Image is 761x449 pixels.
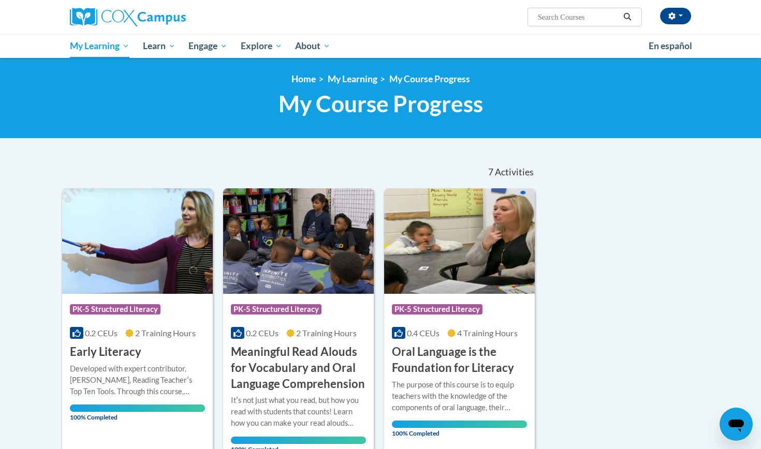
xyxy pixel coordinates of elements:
[620,11,635,23] button: Search
[70,405,205,421] span: 100% Completed
[392,421,527,437] span: 100% Completed
[720,408,753,441] iframe: Button to launch messaging window
[649,40,692,51] span: En español
[392,344,527,376] h3: Oral Language is the Foundation for Literacy
[234,34,289,58] a: Explore
[143,40,175,52] span: Learn
[85,328,118,338] span: 0.2 CEUs
[70,8,267,26] a: Cox Campus
[70,344,141,360] h3: Early Literacy
[62,188,213,294] img: Course Logo
[660,8,691,24] button: Account Settings
[70,304,160,315] span: PK-5 Structured Literacy
[289,34,338,58] a: About
[328,73,377,84] a: My Learning
[136,34,182,58] a: Learn
[63,34,136,58] a: My Learning
[70,40,129,52] span: My Learning
[457,328,518,338] span: 4 Training Hours
[488,167,493,178] span: 7
[241,40,282,52] span: Explore
[54,34,707,58] div: Main menu
[135,328,196,338] span: 2 Training Hours
[295,40,330,52] span: About
[70,405,205,412] div: Your progress
[392,421,527,428] div: Your progress
[231,395,366,429] div: Itʹs not just what you read, but how you read with students that counts! Learn how you can make y...
[291,73,316,84] a: Home
[231,437,366,444] div: Your progress
[223,188,374,294] img: Course Logo
[495,167,534,178] span: Activities
[407,328,440,338] span: 0.4 CEUs
[537,11,620,23] input: Search Courses
[392,379,527,413] div: The purpose of this course is to equip teachers with the knowledge of the components of oral lang...
[188,40,227,52] span: Engage
[70,8,186,26] img: Cox Campus
[182,34,234,58] a: Engage
[231,304,321,315] span: PK-5 Structured Literacy
[279,90,483,117] span: My Course Progress
[384,188,535,294] img: Course Logo
[642,35,699,57] a: En español
[70,363,205,397] div: Developed with expert contributor, [PERSON_NAME], Reading Teacherʹs Top Ten Tools. Through this c...
[296,328,357,338] span: 2 Training Hours
[389,73,470,84] a: My Course Progress
[392,304,482,315] span: PK-5 Structured Literacy
[231,344,366,392] h3: Meaningful Read Alouds for Vocabulary and Oral Language Comprehension
[246,328,279,338] span: 0.2 CEUs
